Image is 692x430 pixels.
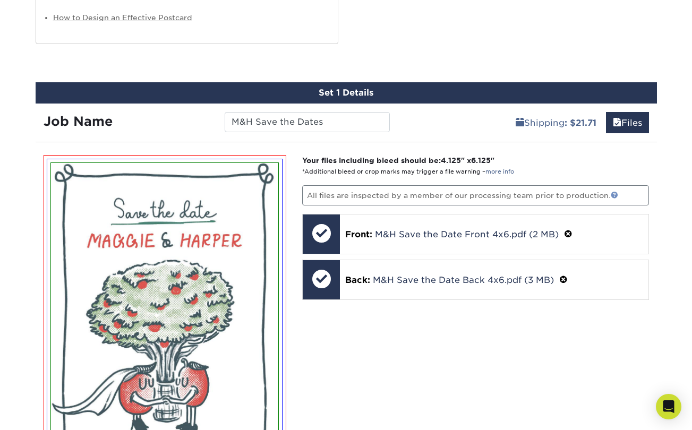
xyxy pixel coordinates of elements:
[302,185,649,205] p: All files are inspected by a member of our processing team prior to production.
[225,112,390,132] input: Enter a job name
[345,229,372,239] span: Front:
[613,118,621,128] span: files
[302,156,494,165] strong: Your files including bleed should be: " x "
[375,229,559,239] a: M&H Save the Date Front 4x6.pdf (2 MB)
[345,275,370,285] span: Back:
[471,156,491,165] span: 6.125
[565,118,596,128] b: : $21.71
[44,114,113,129] strong: Job Name
[509,112,603,133] a: Shipping: $21.71
[441,156,461,165] span: 4.125
[606,112,649,133] a: Files
[485,168,514,175] a: more info
[36,82,657,104] div: Set 1 Details
[516,118,524,128] span: shipping
[373,275,554,285] a: M&H Save the Date Back 4x6.pdf (3 MB)
[53,13,192,22] a: How to Design an Effective Postcard
[302,168,514,175] small: *Additional bleed or crop marks may trigger a file warning –
[656,394,681,419] div: Open Intercom Messenger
